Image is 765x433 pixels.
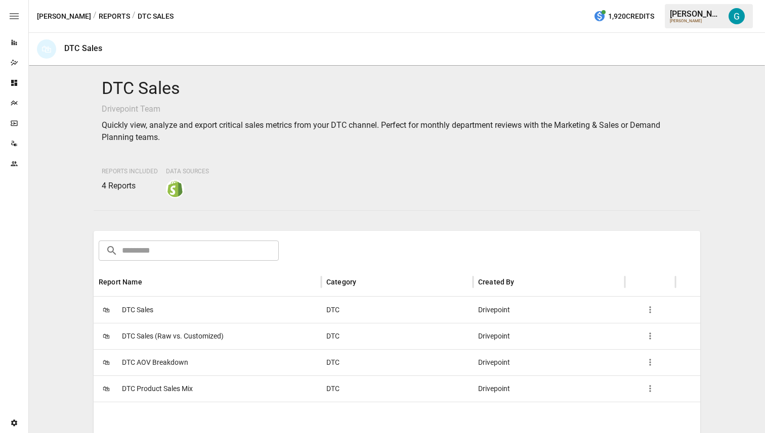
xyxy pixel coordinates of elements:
[99,10,130,23] button: Reports
[102,119,692,143] p: Quickly view, analyze and export critical sales metrics from your DTC channel. Perfect for monthl...
[357,275,371,289] button: Sort
[608,10,654,23] span: 1,920 Credits
[167,181,183,197] img: shopify
[102,180,158,192] p: 4 Reports
[102,103,692,115] p: Drivepoint Team
[321,323,473,349] div: DTC
[473,349,625,375] div: Drivepoint
[589,7,658,26] button: 1,920Credits
[321,349,473,375] div: DTC
[122,376,193,402] span: DTC Product Sales Mix
[670,9,722,19] div: [PERSON_NAME]
[99,328,114,344] span: 🛍
[722,2,751,30] button: Gavin Acres
[99,381,114,396] span: 🛍
[473,323,625,349] div: Drivepoint
[321,375,473,402] div: DTC
[143,275,157,289] button: Sort
[122,297,153,323] span: DTC Sales
[93,10,97,23] div: /
[99,355,114,370] span: 🛍
[64,43,102,53] div: DTC Sales
[326,278,356,286] div: Category
[37,39,56,59] div: 🛍
[122,350,188,375] span: DTC AOV Breakdown
[37,10,91,23] button: [PERSON_NAME]
[132,10,136,23] div: /
[473,375,625,402] div: Drivepoint
[102,168,158,175] span: Reports Included
[99,302,114,317] span: 🛍
[102,78,692,99] h4: DTC Sales
[478,278,515,286] div: Created By
[321,297,473,323] div: DTC
[99,278,142,286] div: Report Name
[166,168,209,175] span: Data Sources
[670,19,722,23] div: [PERSON_NAME]
[729,8,745,24] img: Gavin Acres
[473,297,625,323] div: Drivepoint
[516,275,530,289] button: Sort
[122,323,224,349] span: DTC Sales (Raw vs. Customized)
